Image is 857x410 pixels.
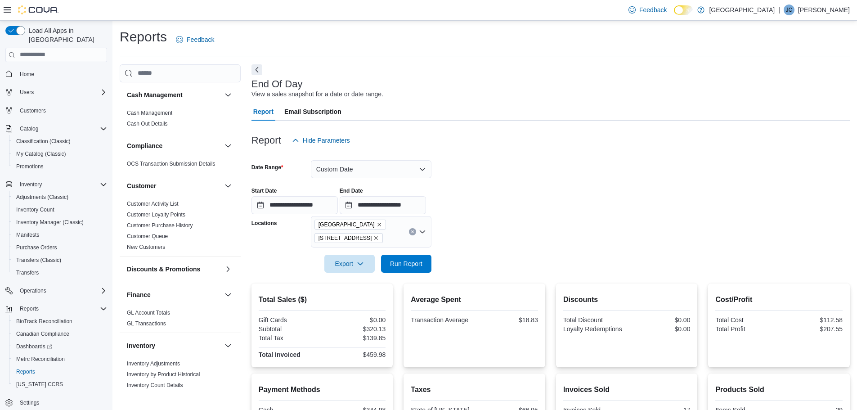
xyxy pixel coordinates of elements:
[13,267,42,278] a: Transfers
[127,120,168,127] span: Cash Out Details
[9,241,111,254] button: Purchase Orders
[172,31,218,49] a: Feedback
[223,289,233,300] button: Finance
[2,122,111,135] button: Catalog
[324,316,386,324] div: $0.00
[9,160,111,173] button: Promotions
[127,243,165,251] span: New Customers
[127,90,221,99] button: Cash Management
[127,341,221,350] button: Inventory
[20,125,38,132] span: Catalog
[120,158,241,173] div: Compliance
[127,341,155,350] h3: Inventory
[390,259,422,268] span: Run Report
[127,110,172,116] a: Cash Management
[16,105,49,116] a: Customers
[330,255,369,273] span: Export
[259,334,320,342] div: Total Tax
[16,397,43,408] a: Settings
[20,71,34,78] span: Home
[127,310,170,316] a: GL Account Totals
[127,222,193,229] a: Customer Purchase History
[251,220,277,227] label: Locations
[251,79,303,90] h3: End Of Day
[319,220,375,229] span: [GEOGRAPHIC_DATA]
[2,68,111,81] button: Home
[16,105,107,116] span: Customers
[20,399,39,406] span: Settings
[9,266,111,279] button: Transfers
[16,368,35,375] span: Reports
[187,35,214,44] span: Feedback
[127,222,193,229] span: Customer Purchase History
[16,69,38,80] a: Home
[16,244,57,251] span: Purchase Orders
[13,136,74,147] a: Classification (Classic)
[251,64,262,75] button: Next
[127,233,168,239] a: Customer Queue
[288,131,354,149] button: Hide Parameters
[381,255,431,273] button: Run Report
[16,231,39,239] span: Manifests
[13,354,68,365] a: Metrc Reconciliation
[127,212,185,218] a: Customer Loyalty Points
[16,318,72,325] span: BioTrack Reconciliation
[715,384,843,395] h2: Products Sold
[13,354,107,365] span: Metrc Reconciliation
[127,371,200,378] a: Inventory by Product Historical
[2,86,111,99] button: Users
[9,216,111,229] button: Inventory Manager (Classic)
[324,351,386,358] div: $459.98
[16,303,42,314] button: Reports
[16,138,71,145] span: Classification (Classic)
[16,285,50,296] button: Operations
[798,5,850,15] p: [PERSON_NAME]
[311,160,431,178] button: Custom Date
[223,340,233,351] button: Inventory
[16,330,69,338] span: Canadian Compliance
[778,5,780,15] p: |
[639,5,667,14] span: Feedback
[16,179,107,190] span: Inventory
[127,141,221,150] button: Compliance
[13,255,65,266] a: Transfers (Classic)
[314,220,386,230] span: Green City
[563,384,691,395] h2: Invoices Sold
[13,242,107,253] span: Purchase Orders
[9,340,111,353] a: Dashboards
[324,255,375,273] button: Export
[2,396,111,409] button: Settings
[563,294,691,305] h2: Discounts
[127,141,162,150] h3: Compliance
[13,316,76,327] a: BioTrack Reconciliation
[127,360,180,367] span: Inventory Adjustments
[223,90,233,100] button: Cash Management
[16,356,65,363] span: Metrc Reconciliation
[411,384,538,395] h2: Taxes
[419,228,426,235] button: Open list of options
[13,267,107,278] span: Transfers
[13,379,107,390] span: Washington CCRS
[251,187,277,194] label: Start Date
[13,204,107,215] span: Inventory Count
[16,257,61,264] span: Transfers (Classic)
[9,254,111,266] button: Transfers (Classic)
[340,196,426,214] input: Press the down key to open a popover containing a calendar.
[16,285,107,296] span: Operations
[16,163,44,170] span: Promotions
[9,353,111,365] button: Metrc Reconciliation
[127,265,221,274] button: Discounts & Promotions
[628,325,690,333] div: $0.00
[259,325,320,333] div: Subtotal
[16,343,52,350] span: Dashboards
[127,161,215,167] a: OCS Transaction Submission Details
[314,233,383,243] span: 8405 Pershing Drive Ste
[223,140,233,151] button: Compliance
[2,104,111,117] button: Customers
[120,307,241,333] div: Finance
[411,294,538,305] h2: Average Spent
[13,149,107,159] span: My Catalog (Classic)
[13,329,73,339] a: Canadian Compliance
[16,68,107,80] span: Home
